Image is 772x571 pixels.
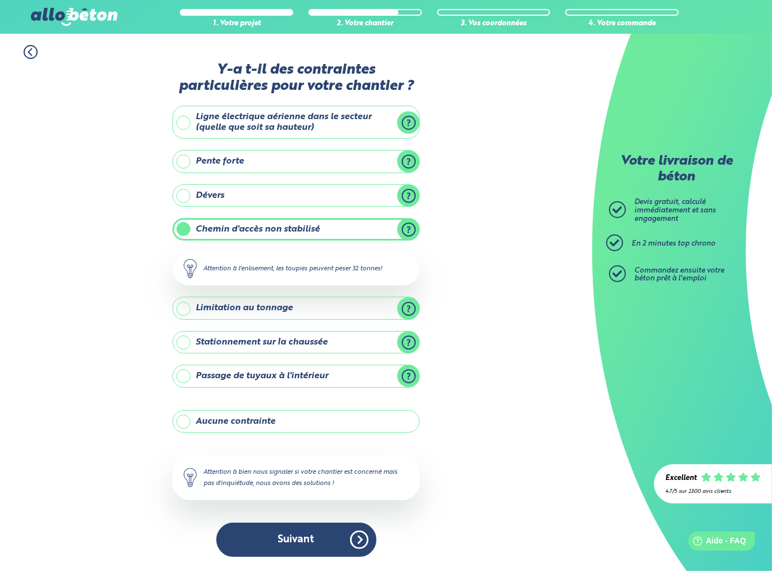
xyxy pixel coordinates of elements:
[180,20,293,28] div: 1. Votre projet
[172,62,420,95] label: Y-a t-il des contraintes particulières pour votre chantier ?
[612,154,741,185] p: Votre livraison de béton
[634,198,716,222] span: Devis gratuit, calculé immédiatement et sans engagement
[172,410,420,433] label: Aucune contrainte
[632,240,715,247] span: En 2 minutes top chrono
[672,527,760,559] iframe: Help widget launcher
[172,218,420,241] label: Chemin d'accès non stabilisé
[172,455,420,500] div: Attention à bien nous signaler si votre chantier est concerné mais pas d'inquiétude, nous avons d...
[665,488,761,495] div: 4.7/5 sur 2300 avis clients
[172,252,420,285] div: Attention à l'enlisement, les toupies peuvent peser 32 tonnes!
[216,523,376,557] button: Suivant
[665,474,697,483] div: Excellent
[31,8,117,26] img: allobéton
[172,297,420,319] label: Limitation au tonnage
[437,20,551,28] div: 3. Vos coordonnées
[308,20,422,28] div: 2. Votre chantier
[172,331,420,354] label: Stationnement sur la chaussée
[172,184,420,207] label: Dévers
[565,20,679,28] div: 4. Votre commande
[172,365,420,387] label: Passage de tuyaux à l'intérieur
[634,267,724,283] span: Commandez ensuite votre béton prêt à l'emploi
[172,106,420,139] label: Ligne électrique aérienne dans le secteur (quelle que soit sa hauteur)
[172,150,420,173] label: Pente forte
